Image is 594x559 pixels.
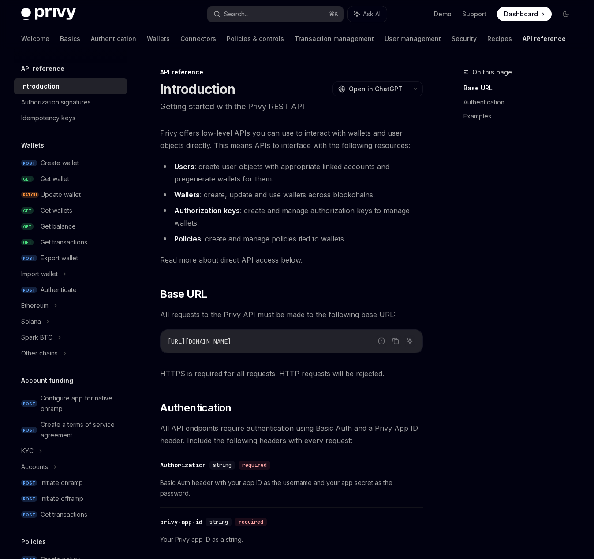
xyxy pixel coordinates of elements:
[348,6,387,22] button: Ask AI
[14,491,127,507] a: POSTInitiate offramp
[160,461,206,470] div: Authorization
[14,250,127,266] a: POSTExport wallet
[41,158,79,168] div: Create wallet
[21,375,73,386] h5: Account funding
[21,176,34,182] span: GET
[41,478,83,488] div: Initiate onramp
[14,171,127,187] a: GETGet wallet
[174,206,240,215] strong: Authorization keys
[14,218,127,234] a: GETGet balance
[14,234,127,250] a: GETGet transactions
[239,461,270,470] div: required
[160,367,423,380] span: HTTPS is required for all requests. HTTP requests will be rejected.
[14,417,127,443] a: POSTCreate a terms of service agreement
[41,419,122,441] div: Create a terms of service agreement
[21,462,48,472] div: Accounts
[209,518,228,526] span: string
[21,192,39,198] span: PATCH
[41,493,83,504] div: Initiate offramp
[41,285,77,295] div: Authenticate
[21,480,37,486] span: POST
[329,11,338,18] span: ⌘ K
[21,97,91,107] div: Authorization signatures
[523,28,566,49] a: API reference
[21,239,34,246] span: GET
[21,81,60,92] div: Introduction
[21,113,75,123] div: Idempotency keys
[295,28,374,49] a: Transaction management
[14,187,127,203] a: PATCHUpdate wallet
[21,300,49,311] div: Ethereum
[174,190,200,199] strong: Wallets
[160,422,423,447] span: All API endpoints require authentication using Basic Auth and a Privy App ID header. Include the ...
[41,205,72,216] div: Get wallets
[14,203,127,218] a: GETGet wallets
[160,478,423,499] span: Basic Auth header with your app ID as the username and your app secret as the password.
[41,253,78,263] div: Export wallet
[21,140,44,151] h5: Wallets
[60,28,80,49] a: Basics
[174,234,201,243] strong: Policies
[14,390,127,417] a: POSTConfigure app for native onramp
[14,78,127,94] a: Introduction
[487,28,512,49] a: Recipes
[207,6,343,22] button: Search...⌘K
[235,518,267,526] div: required
[14,155,127,171] a: POSTCreate wallet
[14,475,127,491] a: POSTInitiate onramp
[147,28,170,49] a: Wallets
[504,10,538,19] span: Dashboard
[160,189,423,201] li: : create, update and use wallets across blockchains.
[21,496,37,502] span: POST
[174,162,194,171] strong: Users
[21,63,64,74] h5: API reference
[363,10,381,19] span: Ask AI
[213,462,232,469] span: string
[160,534,423,545] span: Your Privy app ID as a string.
[21,332,52,343] div: Spark BTC
[21,348,58,359] div: Other chains
[463,81,580,95] a: Base URL
[41,189,81,200] div: Update wallet
[21,316,41,327] div: Solana
[160,308,423,321] span: All requests to the Privy API must be made to the following base URL:
[463,95,580,109] a: Authentication
[559,7,573,21] button: Toggle dark mode
[227,28,284,49] a: Policies & controls
[160,233,423,245] li: : create and manage policies tied to wallets.
[390,335,401,347] button: Copy the contents from the code block
[21,537,46,547] h5: Policies
[160,127,423,152] span: Privy offers low-level APIs you can use to interact with wallets and user objects directly. This ...
[462,10,486,19] a: Support
[41,509,87,520] div: Get transactions
[180,28,216,49] a: Connectors
[91,28,136,49] a: Authentication
[21,269,58,279] div: Import wallet
[160,160,423,185] li: : create user objects with appropriate linked accounts and pregenerate wallets for them.
[332,81,408,96] button: Open in ChatGPT
[21,287,37,293] span: POST
[41,237,87,248] div: Get transactions
[160,100,423,113] p: Getting started with the Privy REST API
[21,160,37,167] span: POST
[41,221,76,232] div: Get balance
[21,28,49,49] a: Welcome
[41,393,122,414] div: Configure app for native onramp
[14,282,127,298] a: POSTAuthenticate
[21,446,34,456] div: KYC
[452,28,477,49] a: Security
[160,287,207,301] span: Base URL
[497,7,552,21] a: Dashboard
[385,28,441,49] a: User management
[21,511,37,518] span: POST
[376,335,387,347] button: Report incorrect code
[472,67,512,78] span: On this page
[160,401,232,415] span: Authentication
[14,110,127,126] a: Idempotency keys
[168,337,231,345] span: [URL][DOMAIN_NAME]
[434,10,452,19] a: Demo
[160,518,202,526] div: privy-app-id
[21,8,76,20] img: dark logo
[14,507,127,522] a: POSTGet transactions
[21,223,34,230] span: GET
